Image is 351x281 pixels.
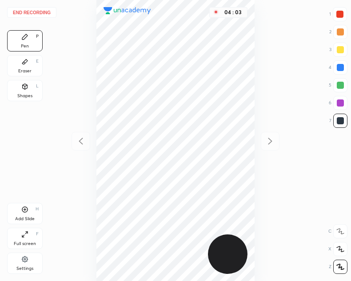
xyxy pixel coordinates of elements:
[36,34,39,39] div: P
[36,59,39,63] div: E
[36,232,39,236] div: F
[328,242,347,256] div: X
[329,260,347,274] div: Z
[222,9,243,16] div: 04 : 03
[17,94,32,98] div: Shapes
[329,114,347,128] div: 7
[329,7,347,21] div: 1
[104,7,151,14] img: logo.38c385cc.svg
[329,43,347,57] div: 3
[36,84,39,88] div: L
[329,25,347,39] div: 2
[329,78,347,92] div: 5
[329,96,347,110] div: 6
[7,7,56,18] button: End recording
[328,224,347,238] div: C
[15,217,35,221] div: Add Slide
[36,207,39,211] div: H
[16,266,33,271] div: Settings
[14,241,36,246] div: Full screen
[18,69,32,73] div: Eraser
[329,60,347,75] div: 4
[21,44,29,48] div: Pen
